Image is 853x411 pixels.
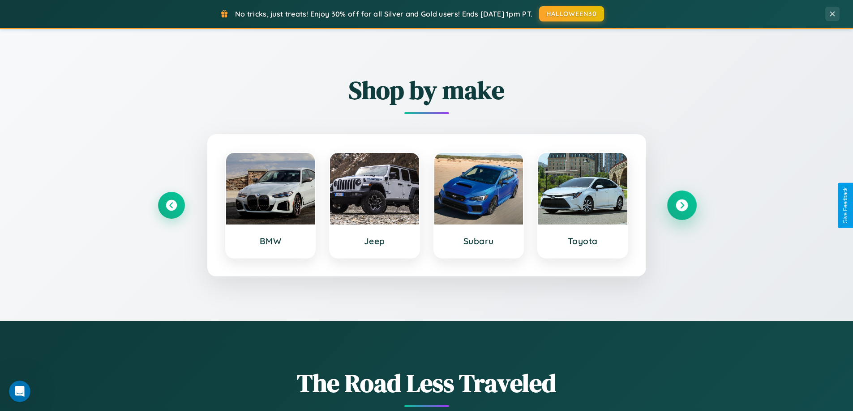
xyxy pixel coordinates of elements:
h2: Shop by make [158,73,695,107]
span: No tricks, just treats! Enjoy 30% off for all Silver and Gold users! Ends [DATE] 1pm PT. [235,9,532,18]
div: Give Feedback [842,187,849,224]
h1: The Road Less Traveled [158,366,695,400]
iframe: Intercom live chat [9,381,30,402]
h3: Jeep [339,236,410,246]
h3: BMW [235,236,306,246]
h3: Subaru [443,236,514,246]
h3: Toyota [547,236,618,246]
button: HALLOWEEN30 [539,6,604,21]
